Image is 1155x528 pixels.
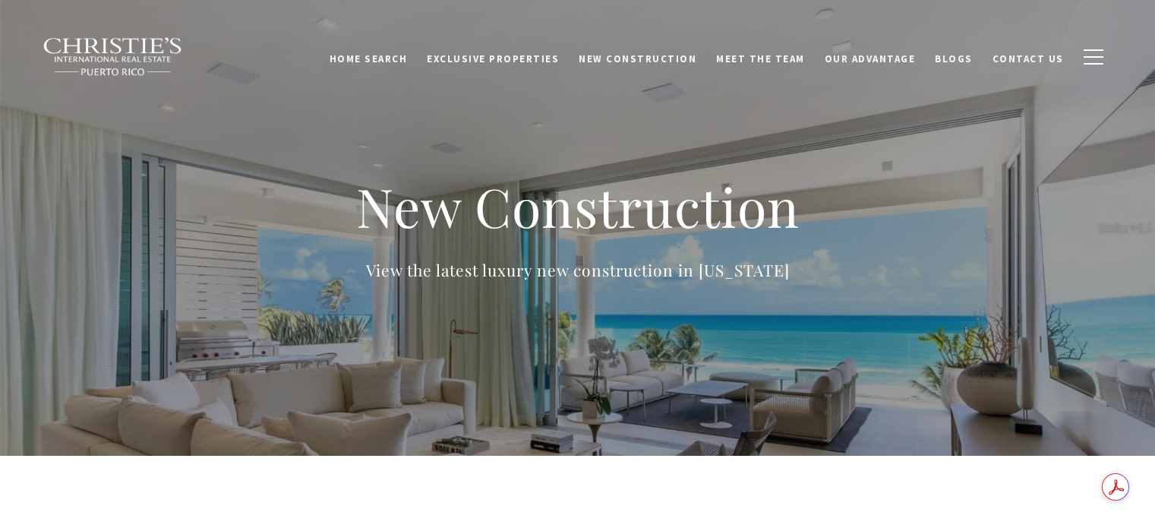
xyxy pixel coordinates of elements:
span: Contact Us [992,49,1064,62]
a: Exclusive Properties [417,42,569,71]
span: New Construction [579,49,696,62]
h1: New Construction [274,173,882,240]
img: Christie's International Real Estate black text logo [43,37,184,77]
span: Blogs [935,49,973,62]
p: View the latest luxury new construction in [US_STATE] [274,258,882,283]
a: Our Advantage [815,42,926,71]
span: Our Advantage [825,49,916,62]
a: Meet the Team [706,42,815,71]
a: Blogs [925,42,983,71]
span: Exclusive Properties [427,49,559,62]
a: New Construction [569,42,706,71]
a: Home Search [320,42,418,71]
